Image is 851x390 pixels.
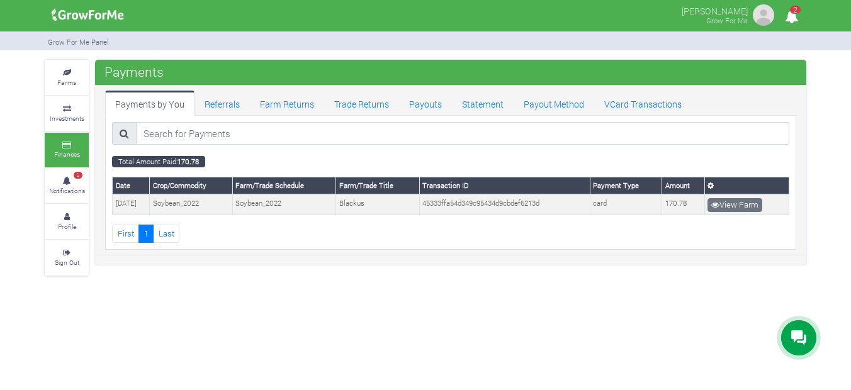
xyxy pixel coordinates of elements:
th: Payment Type [590,177,662,194]
span: 2 [790,6,801,14]
a: Statement [452,91,514,116]
td: [DATE] [113,194,150,214]
td: 170.78 [662,194,705,214]
td: Soybean_2022 [150,194,232,214]
a: 1 [138,225,154,243]
a: Referrals [194,91,250,116]
a: 2 Notifications [45,169,89,203]
span: 2 [74,172,82,179]
a: Payments by You [105,91,194,116]
td: card [590,194,662,214]
a: Profile [45,204,89,239]
b: 170.78 [178,157,199,166]
th: Amount [662,177,705,194]
td: Soybean_2022 [232,194,335,214]
a: Trade Returns [324,91,399,116]
th: Crop/Commodity [150,177,232,194]
span: Payments [101,59,167,84]
a: View Farm [707,198,762,212]
small: Finances [54,150,80,159]
img: growforme image [47,3,128,28]
a: 2 [779,12,804,24]
th: Transaction ID [419,177,590,194]
td: Blackus [336,194,420,214]
a: Farms [45,60,89,95]
i: Notifications [779,3,804,31]
a: First [112,225,139,243]
a: Investments [45,96,89,131]
a: Payout Method [514,91,594,116]
p: [PERSON_NAME] [682,3,748,18]
a: Last [153,225,179,243]
a: Farm Returns [250,91,324,116]
td: 45333ffa54d349c95434d9cbdef6213d [419,194,590,214]
a: Payouts [399,91,452,116]
small: Profile [58,222,76,231]
small: Investments [50,114,84,123]
a: VCard Transactions [594,91,692,116]
th: Farm/Trade Schedule [232,177,335,194]
small: Grow For Me [706,16,748,25]
th: Farm/Trade Title [336,177,420,194]
small: Total Amount Paid: [112,156,205,167]
small: Notifications [49,186,85,195]
th: Date [113,177,150,194]
img: growforme image [751,3,776,28]
nav: Page Navigation [112,225,789,243]
a: Finances [45,133,89,167]
small: Farms [57,78,76,87]
small: Sign Out [55,258,79,267]
input: Search for Payments [136,122,789,145]
a: Sign Out [45,240,89,275]
small: Grow For Me Panel [48,37,109,47]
